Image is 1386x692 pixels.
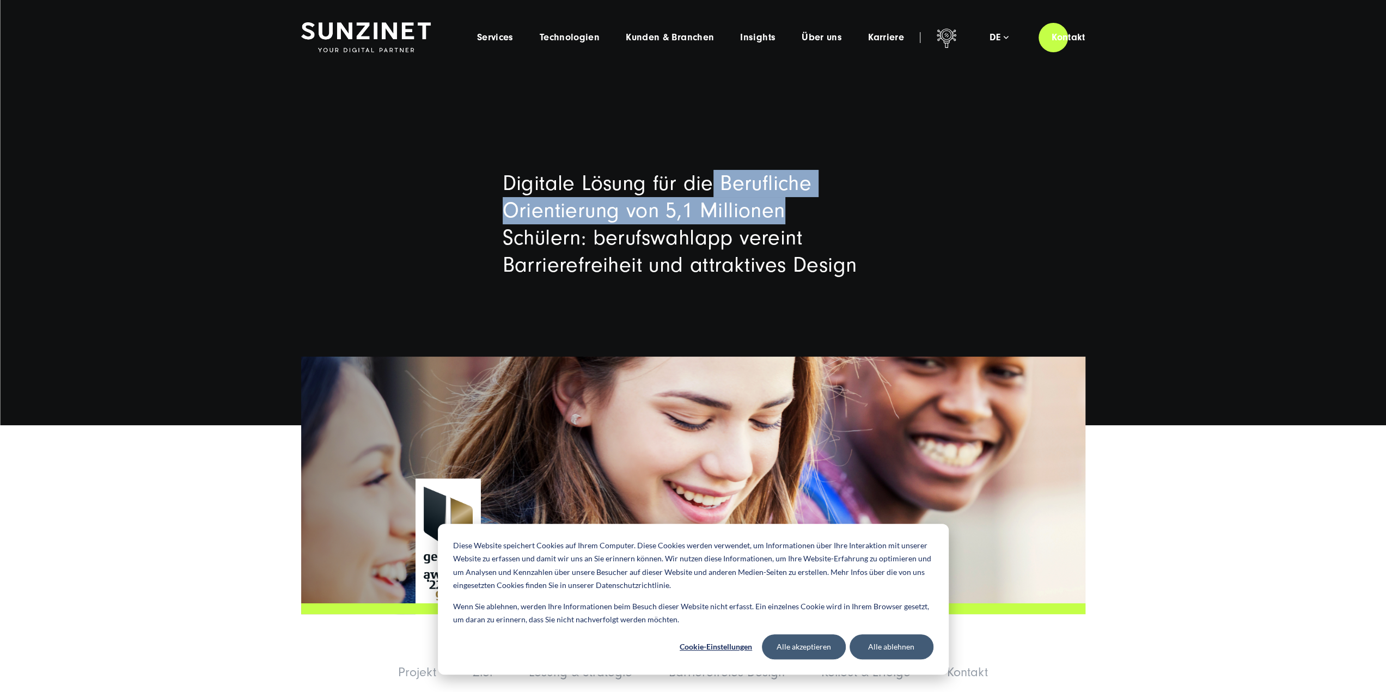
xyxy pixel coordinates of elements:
div: de [990,32,1009,43]
a: Projekt [398,665,436,679]
div: Cookie banner [438,524,949,675]
p: Wenn Sie ablehnen, werden Ihre Informationen beim Besuch dieser Website nicht erfasst. Ein einzel... [453,600,933,627]
a: Über uns [802,32,842,43]
a: Ziel [473,665,492,679]
a: Kontakt [947,665,988,679]
h1: Digitale Lösung für die Berufliche Orientierung von 5,1 Millionen Schülern: berufswahlapp vereint... [503,170,884,279]
button: Alle akzeptieren [762,634,846,659]
a: Services [477,32,514,43]
button: Alle ablehnen [850,634,933,659]
button: Cookie-Einstellungen [674,634,758,659]
a: Rollout & Erfolge [821,665,911,679]
img: Drei Jugendliche lachen gemeinsam und wirken entspannt – Symbol für positive Nutzererfahrungen mi... [301,357,1085,614]
img: SUNZINET Full Service Digital Agentur [301,22,431,53]
a: Technologien [540,32,600,43]
a: Insights [740,32,776,43]
a: Barrierefreies Design [669,665,785,679]
p: Diese Website speichert Cookies auf Ihrem Computer. Diese Cookies werden verwendet, um Informatio... [453,539,933,592]
a: Kunden & Branchen [626,32,714,43]
a: Kontakt [1039,22,1098,53]
a: Lösung & Strategie [529,665,632,679]
a: Karriere [868,32,904,43]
